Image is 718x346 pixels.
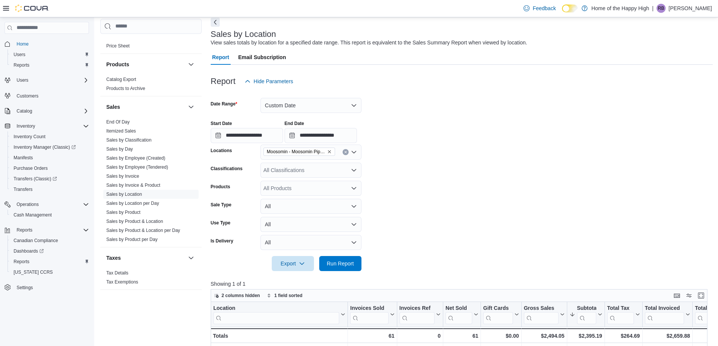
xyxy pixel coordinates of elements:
a: Sales by Product per Day [106,237,158,242]
label: Sale Type [211,202,231,208]
div: Net Sold [445,305,472,324]
span: Users [14,52,25,58]
a: Customers [14,91,41,101]
label: Date Range [211,101,237,107]
label: Products [211,184,230,190]
button: Inventory Count [8,131,92,142]
button: Reports [2,225,92,235]
span: Inventory [14,122,89,131]
span: Inventory Count [14,134,46,140]
span: Sales by Product & Location [106,218,163,224]
a: Transfers [11,185,35,194]
span: Settings [14,283,89,292]
span: Washington CCRS [11,268,89,277]
div: 61 [445,331,478,340]
button: Subtotal [569,305,602,324]
button: Manifests [8,152,92,163]
div: 0 [399,331,440,340]
p: Showing 1 of 1 [211,280,713,288]
a: Canadian Compliance [11,236,61,245]
button: 1 field sorted [264,291,306,300]
span: Reports [11,61,89,70]
span: Purchase Orders [14,165,48,171]
div: Products [100,75,202,96]
button: All [260,217,361,232]
button: Open list of options [351,149,357,155]
span: Cash Management [11,210,89,219]
button: Reports [8,60,92,70]
span: Sales by Invoice & Product [106,182,160,188]
a: Products to Archive [106,86,145,91]
p: [PERSON_NAME] [669,4,712,13]
span: Transfers [14,186,32,192]
h3: Sales [106,103,120,111]
button: Inventory [2,121,92,131]
a: Reports [11,257,32,266]
button: 2 columns hidden [211,291,263,300]
div: Invoices Ref [399,305,434,324]
a: Sales by Classification [106,137,152,143]
span: Sales by Product per Day [106,236,158,242]
div: Location [213,305,339,324]
button: Gift Cards [483,305,519,324]
button: Products [106,61,185,68]
span: Moosomin - Moosomin Pipestone - Fire & Flower [267,148,326,155]
span: Customers [17,93,38,99]
a: Sales by Invoice [106,174,139,179]
span: Purchase Orders [11,164,89,173]
input: Dark Mode [562,5,578,12]
span: Home [17,41,29,47]
a: Users [11,50,28,59]
div: Invoices Sold [350,305,388,324]
button: Clear input [343,149,349,155]
span: Tax Exemptions [106,279,138,285]
button: Location [213,305,345,324]
span: Settings [17,285,33,291]
label: Use Type [211,220,230,226]
a: Tax Details [106,270,129,276]
span: Dashboards [14,248,44,254]
div: Total Invoiced [645,305,684,312]
button: Display options [684,291,694,300]
div: Invoices Ref [399,305,434,312]
button: Open list of options [351,167,357,173]
span: Users [14,76,89,85]
span: 2 columns hidden [222,293,260,299]
button: Operations [2,199,92,210]
button: Keyboard shortcuts [672,291,681,300]
div: Gift Cards [483,305,513,312]
span: Sales by Classification [106,137,152,143]
label: Classifications [211,166,243,172]
span: Sales by Day [106,146,133,152]
a: Sales by Invoice & Product [106,183,160,188]
button: Net Sold [445,305,478,324]
label: Is Delivery [211,238,233,244]
span: Catalog [14,107,89,116]
button: Next [211,18,220,27]
h3: Report [211,77,236,86]
div: $2,659.88 [645,331,690,340]
button: Hide Parameters [242,74,296,89]
a: Tax Exemptions [106,279,138,285]
div: Gross Sales [524,305,559,324]
a: Transfers (Classic) [11,174,60,183]
a: Sales by Product [106,210,141,215]
a: Sales by Day [106,146,133,152]
div: Gross Sales [524,305,559,312]
div: $2,395.19 [569,331,602,340]
span: Reports [14,62,29,68]
button: Enter fullscreen [697,291,706,300]
span: Catalog [17,108,32,114]
span: Manifests [11,153,89,162]
div: $2,494.05 [524,331,565,340]
span: Inventory Count [11,132,89,141]
span: Transfers (Classic) [14,176,57,182]
span: Manifests [14,155,33,161]
div: Rayden Bajnok [657,4,666,13]
a: Settings [14,283,36,292]
button: Users [2,75,92,85]
span: Reports [14,226,89,235]
a: Dashboards [8,246,92,256]
div: $264.69 [607,331,640,340]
